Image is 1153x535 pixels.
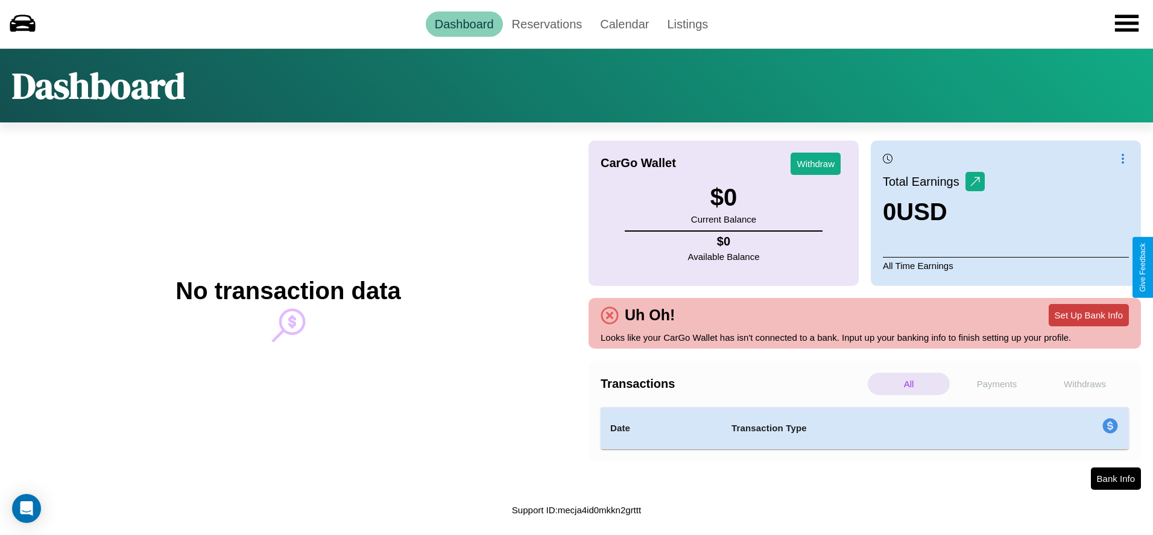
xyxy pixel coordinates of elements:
[688,249,760,265] p: Available Balance
[601,156,676,170] h4: CarGo Wallet
[12,494,41,523] div: Open Intercom Messenger
[883,171,965,192] p: Total Earnings
[883,198,985,226] h3: 0 USD
[601,377,865,391] h4: Transactions
[1044,373,1126,395] p: Withdraws
[868,373,950,395] p: All
[12,61,185,110] h1: Dashboard
[601,407,1129,449] table: simple table
[619,306,681,324] h4: Uh Oh!
[688,235,760,249] h4: $ 0
[1139,243,1147,292] div: Give Feedback
[883,257,1129,274] p: All Time Earnings
[426,11,503,37] a: Dashboard
[601,329,1129,346] p: Looks like your CarGo Wallet has isn't connected to a bank. Input up your banking info to finish ...
[956,373,1038,395] p: Payments
[791,153,841,175] button: Withdraw
[691,211,756,227] p: Current Balance
[503,11,592,37] a: Reservations
[591,11,658,37] a: Calendar
[512,502,641,518] p: Support ID: mecja4id0mkkn2grttt
[731,421,1004,435] h4: Transaction Type
[610,421,712,435] h4: Date
[691,184,756,211] h3: $ 0
[658,11,717,37] a: Listings
[1091,467,1141,490] button: Bank Info
[1049,304,1129,326] button: Set Up Bank Info
[175,277,400,305] h2: No transaction data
